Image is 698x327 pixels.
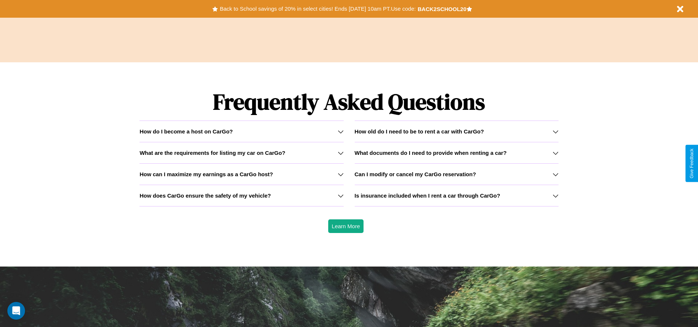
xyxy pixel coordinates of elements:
[355,192,500,199] h3: Is insurance included when I rent a car through CarGo?
[218,4,417,14] button: Back to School savings of 20% in select cities! Ends [DATE] 10am PT.Use code:
[355,171,476,177] h3: Can I modify or cancel my CarGo reservation?
[139,83,558,121] h1: Frequently Asked Questions
[355,150,507,156] h3: What documents do I need to provide when renting a car?
[139,150,285,156] h3: What are the requirements for listing my car on CarGo?
[139,171,273,177] h3: How can I maximize my earnings as a CarGo host?
[328,219,364,233] button: Learn More
[355,128,484,135] h3: How old do I need to be to rent a car with CarGo?
[139,128,233,135] h3: How do I become a host on CarGo?
[7,302,25,320] div: Open Intercom Messenger
[418,6,467,12] b: BACK2SCHOOL20
[689,149,694,178] div: Give Feedback
[139,192,271,199] h3: How does CarGo ensure the safety of my vehicle?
